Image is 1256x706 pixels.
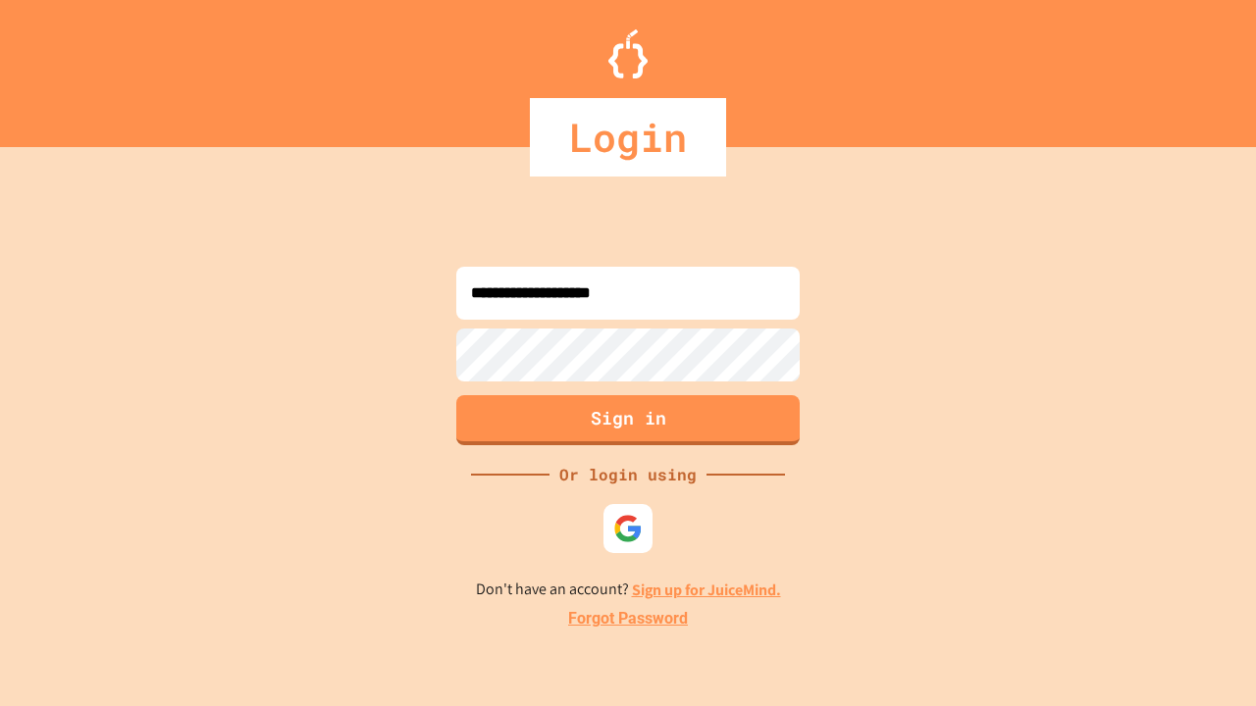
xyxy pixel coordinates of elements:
div: Or login using [549,463,706,486]
a: Sign up for JuiceMind. [632,580,781,600]
button: Sign in [456,395,800,445]
img: google-icon.svg [613,514,643,543]
a: Forgot Password [568,607,688,630]
p: Don't have an account? [476,578,781,602]
div: Login [530,98,726,176]
img: Logo.svg [608,29,648,78]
